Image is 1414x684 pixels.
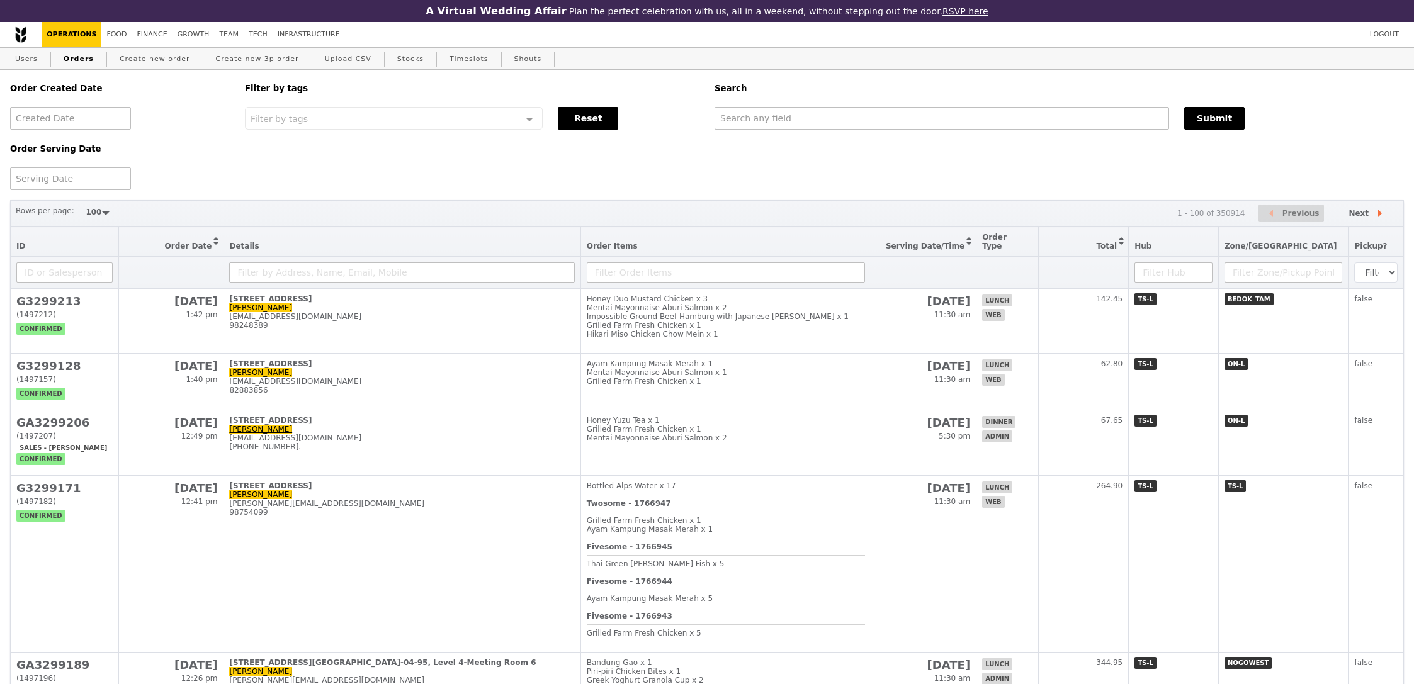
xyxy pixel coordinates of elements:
[16,510,65,522] span: confirmed
[229,262,574,283] input: Filter by Address, Name, Email, Mobile
[1134,262,1213,283] input: Filter Hub
[587,612,672,620] b: Fivesome - 1766943
[982,294,1012,306] span: lunch
[587,594,713,603] span: Ayam Kampung Masak Merah x 5
[229,368,292,377] a: [PERSON_NAME]
[1134,415,1157,427] span: TS-L
[1101,416,1123,425] span: 67.65
[587,425,865,434] div: Grilled Farm Fresh Chicken x 1
[934,674,970,683] span: 11:30 am
[587,499,671,508] b: Twosome - 1766947
[1225,415,1248,427] span: ON-L
[1225,657,1272,669] span: NOGOWEST
[982,359,1012,371] span: lunch
[587,321,865,330] div: Grilled Farm Fresh Chicken x 1
[229,434,574,442] div: [EMAIL_ADDRESS][DOMAIN_NAME]
[16,375,113,384] div: (1497157)
[229,416,574,425] div: [STREET_ADDRESS]
[229,481,574,490] div: [STREET_ADDRESS]
[587,542,672,551] b: Fivesome - 1766945
[587,667,865,676] div: Piri-piri Chicken Bites x 1
[16,242,25,250] span: ID
[132,22,173,47] a: Finance
[982,233,1007,250] span: Order Type
[1338,205,1398,223] button: Next
[1096,294,1123,303] span: 142.45
[982,374,1004,386] span: web
[16,323,65,335] span: confirmed
[982,430,1012,442] span: admin
[273,22,345,47] a: Infrastructure
[10,167,131,190] input: Serving Date
[173,22,215,47] a: Growth
[16,481,113,495] h2: G3299171
[1134,657,1157,669] span: TS-L
[16,294,113,308] h2: G3299213
[587,377,865,386] div: Grilled Farm Fresh Chicken x 1
[1225,358,1248,370] span: ON-L
[587,525,713,534] span: Ayam Kampung Masak Merah x 1
[16,388,65,400] span: confirmed
[1354,481,1372,490] span: false
[1096,658,1123,667] span: 344.95
[587,416,865,425] div: Honey Yuzu Tea x 1
[558,107,618,130] button: Reset
[1354,359,1372,368] span: false
[1134,293,1157,305] span: TS-L
[877,658,970,671] h2: [DATE]
[1096,481,1123,490] span: 264.90
[1354,416,1372,425] span: false
[229,377,574,386] div: [EMAIL_ADDRESS][DOMAIN_NAME]
[125,416,217,429] h2: [DATE]
[344,5,1070,17] div: Plan the perfect celebration with us, all in a weekend, without stepping out the door.
[934,375,970,384] span: 11:30 am
[10,48,43,70] a: Users
[16,359,113,373] h2: G3299128
[509,48,547,70] a: Shouts
[982,309,1004,321] span: web
[587,359,865,368] div: Ayam Kampung Masak Merah x 1
[444,48,493,70] a: Timeslots
[1225,242,1337,250] span: Zone/[GEOGRAPHIC_DATA]
[16,658,113,671] h2: GA3299189
[181,432,218,440] span: 12:49 pm
[211,48,304,70] a: Create new 3p order
[251,113,308,124] span: Filter by tags
[587,368,865,377] div: Mentai Mayonnaise Aburi Salmon x 1
[16,205,74,217] label: Rows per page:
[16,262,113,283] input: ID or Salesperson name
[587,242,638,250] span: Order Items
[186,310,217,319] span: 1:42 pm
[125,481,217,495] h2: [DATE]
[16,442,110,454] span: Sales - [PERSON_NAME]
[181,674,218,683] span: 12:26 pm
[245,84,699,93] h5: Filter by tags
[877,481,970,495] h2: [DATE]
[16,674,113,683] div: (1497196)
[214,22,244,47] a: Team
[587,577,672,586] b: Fivesome - 1766944
[715,107,1169,130] input: Search any field
[15,26,26,43] img: Grain logo
[181,497,218,506] span: 12:41 pm
[10,144,230,154] h5: Order Serving Date
[115,48,195,70] a: Create new order
[587,303,865,312] div: Mentai Mayonnaise Aburi Salmon x 2
[587,516,701,525] span: Grilled Farm Fresh Chicken x 1
[1225,480,1247,492] span: TS-L
[587,559,725,568] span: Thai Green [PERSON_NAME] Fish x 5
[587,312,865,321] div: Impossible Ground Beef Hamburg with Japanese [PERSON_NAME] x 1
[1225,293,1274,305] span: BEDOK_TAM
[125,658,217,671] h2: [DATE]
[229,294,574,303] div: [STREET_ADDRESS]
[1177,209,1245,218] div: 1 - 100 of 350914
[16,416,113,429] h2: GA3299206
[1365,22,1404,47] a: Logout
[229,425,292,434] a: [PERSON_NAME]
[229,442,574,451] div: [PHONE_NUMBER].
[229,359,574,368] div: [STREET_ADDRESS]
[982,481,1012,493] span: lunch
[16,432,113,440] div: (1497207)
[982,658,1012,670] span: lunch
[587,629,701,637] span: Grilled Farm Fresh Chicken x 5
